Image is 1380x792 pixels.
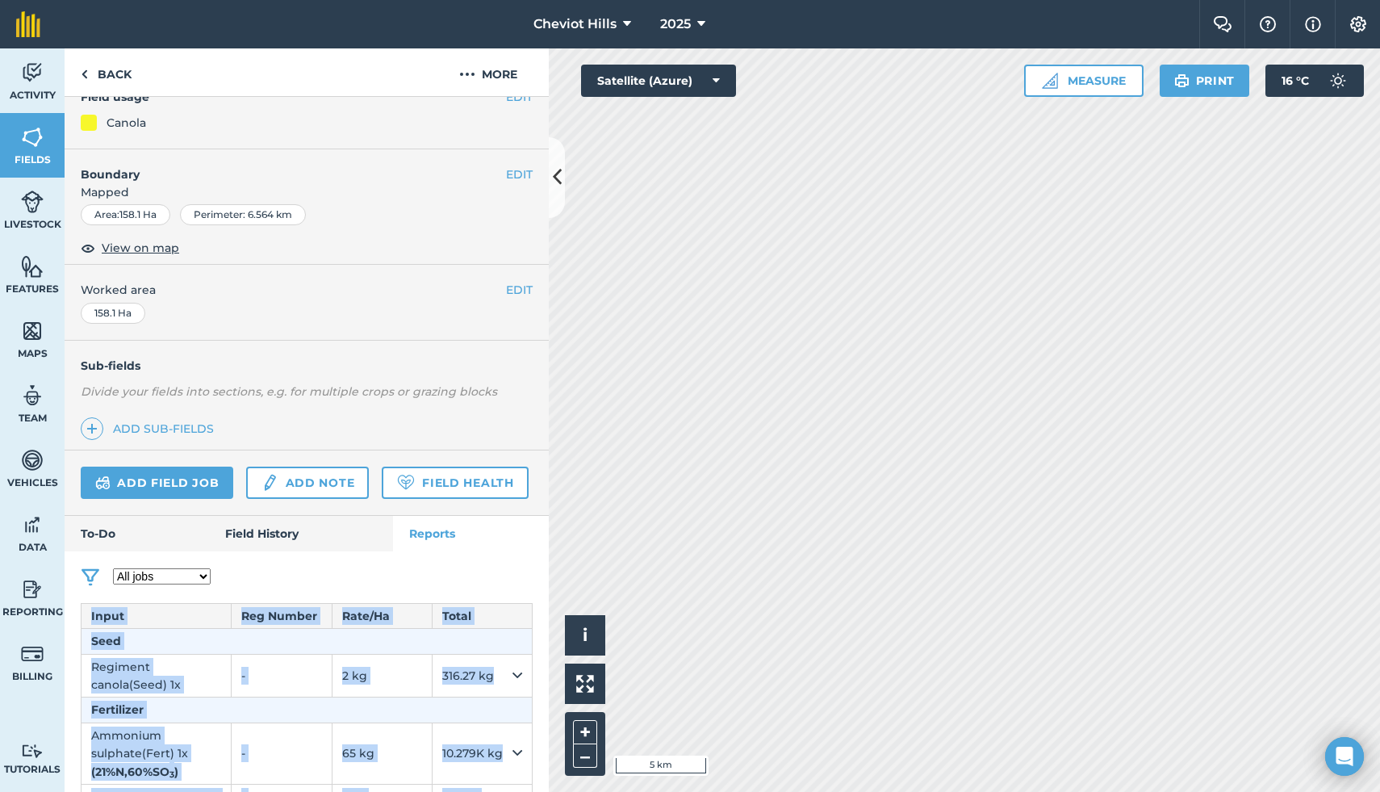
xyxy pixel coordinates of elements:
img: svg+xml;base64,PD94bWwgdmVyc2lvbj0iMS4wIiBlbmNvZGluZz0idXRmLTgiPz4KPCEtLSBHZW5lcmF0b3I6IEFkb2JlIE... [21,744,44,759]
button: More [428,48,549,96]
img: svg+xml;base64,PHN2ZyB4bWxucz0iaHR0cDovL3d3dy53My5vcmcvMjAwMC9zdmciIHdpZHRoPSI1NiIgaGVpZ2h0PSI2MC... [21,319,44,343]
img: svg+xml;base64,PHN2ZyB4bWxucz0iaHR0cDovL3d3dy53My5vcmcvMjAwMC9zdmciIHdpZHRoPSI1NiIgaGVpZ2h0PSI2MC... [21,125,44,149]
img: fieldmargin Logo [16,11,40,37]
td: Regiment canola ( Seed ) 1 x [82,654,232,698]
img: svg+xml;base64,PD94bWwgdmVyc2lvbj0iMS4wIiBlbmNvZGluZz0idXRmLTgiPz4KPCEtLSBHZW5lcmF0b3I6IEFkb2JlIE... [21,448,44,472]
img: svg+xml;base64,PD94bWwgdmVyc2lvbj0iMS4wIiBlbmNvZGluZz0idXRmLTgiPz4KPCEtLSBHZW5lcmF0b3I6IEFkb2JlIE... [21,190,44,214]
div: 158.1 Ha [81,303,145,324]
img: Ruler icon [1042,73,1058,89]
img: svg+xml;base64,PHN2ZyB4bWxucz0iaHR0cDovL3d3dy53My5vcmcvMjAwMC9zdmciIHdpZHRoPSIxNCIgaGVpZ2h0PSIyNC... [86,419,98,438]
a: To-Do [65,516,209,551]
a: Reports [393,516,549,551]
sub: 3 [169,769,174,780]
button: Measure [1024,65,1144,97]
img: svg+xml;base64,PD94bWwgdmVyc2lvbj0iMS4wIiBlbmNvZGluZz0idXRmLTgiPz4KPCEtLSBHZW5lcmF0b3I6IEFkb2JlIE... [21,577,44,601]
img: svg+xml;base64,PD94bWwgdmVyc2lvbj0iMS4wIiBlbmNvZGluZz0idXRmLTgiPz4KPCEtLSBHZW5lcmF0b3I6IEFkb2JlIE... [21,61,44,85]
th: Reg Number [232,603,332,628]
button: EDIT [506,88,533,106]
img: svg+xml;base64,PHN2ZyB4bWxucz0iaHR0cDovL3d3dy53My5vcmcvMjAwMC9zdmciIHdpZHRoPSIxOSIgaGVpZ2h0PSIyNC... [1174,71,1190,90]
button: – [573,744,597,768]
div: Area : 158.1 Ha [81,204,170,225]
img: Four arrows, one pointing top left, one top right, one bottom right and the last bottom left [576,675,594,693]
a: Field Health [382,467,528,499]
img: svg+xml;base64,PHN2ZyB4bWxucz0iaHR0cDovL3d3dy53My5vcmcvMjAwMC9zdmciIHdpZHRoPSI1NiIgaGVpZ2h0PSI2MC... [21,254,44,279]
th: Fertilizer [82,698,533,723]
h4: Sub-fields [65,357,549,375]
td: 10.279K kg [432,723,532,784]
a: Back [65,48,148,96]
span: Worked area [81,281,533,299]
img: svg+xml;base64,PD94bWwgdmVyc2lvbj0iMS4wIiBlbmNvZGluZz0idXRmLTgiPz4KPCEtLSBHZW5lcmF0b3I6IEFkb2JlIE... [261,473,278,492]
td: 2 kg [332,654,432,698]
img: svg+xml;base64,PD94bWwgdmVyc2lvbj0iMS4wIiBlbmNvZGluZz0idXRmLTgiPz4KPCEtLSBHZW5lcmF0b3I6IEFkb2JlIE... [1322,65,1354,97]
img: svg+xml;base64,PHN2ZyB4bWxucz0iaHR0cDovL3d3dy53My5vcmcvMjAwMC9zdmciIHdpZHRoPSI5IiBoZWlnaHQ9IjI0Ii... [81,65,88,84]
span: 2025 [660,15,691,34]
img: A cog icon [1349,16,1368,32]
th: Rate/ Ha [332,603,432,628]
img: A question mark icon [1258,16,1278,32]
img: svg+xml;base64,PD94bWwgdmVyc2lvbj0iMS4wIiBlbmNvZGluZz0idXRmLTgiPz4KPCEtLSBHZW5lcmF0b3I6IEFkb2JlIE... [21,383,44,408]
a: Add note [246,467,369,499]
div: Canola [107,114,146,132]
div: Perimeter : 6.564 km [180,204,306,225]
span: Mapped [65,183,549,201]
button: Print [1160,65,1250,97]
strong: ( 21 % N , 60 % SO ) [91,765,178,779]
img: svg+xml;base64,PD94bWwgdmVyc2lvbj0iMS4wIiBlbmNvZGluZz0idXRmLTgiPz4KPCEtLSBHZW5lcmF0b3I6IEFkb2JlIE... [21,513,44,537]
tr: Regiment canola(Seed) 1x -2 kg316.27 kg [82,654,533,698]
img: svg+xml;base64,PHN2ZyB4bWxucz0iaHR0cDovL3d3dy53My5vcmcvMjAwMC9zdmciIHdpZHRoPSIxOCIgaGVpZ2h0PSIyNC... [81,238,95,258]
img: Filter inputs by job status [81,568,100,587]
th: Total [432,603,532,628]
em: Divide your fields into sections, e.g. for multiple crops or grazing blocks [81,384,497,399]
button: EDIT [506,166,533,183]
td: 316.27 kg [432,654,532,698]
img: svg+xml;base64,PHN2ZyB4bWxucz0iaHR0cDovL3d3dy53My5vcmcvMjAwMC9zdmciIHdpZHRoPSIxNyIgaGVpZ2h0PSIxNy... [1305,15,1321,34]
td: - [232,723,332,784]
td: 65 kg [332,723,432,784]
a: Add sub-fields [81,417,220,440]
button: Satellite (Azure) [581,65,736,97]
div: Open Intercom Messenger [1325,737,1364,776]
span: 16 ° C [1282,65,1309,97]
button: View on map [81,238,179,258]
a: Field History [209,516,392,551]
td: Ammonium sulphate ( Fert ) 1 x [82,723,232,784]
th: Seed [82,629,533,654]
th: Input [82,603,232,628]
button: + [573,720,597,744]
button: 16 °C [1265,65,1364,97]
h4: Boundary [65,149,506,183]
tr: Ammonium sulphate(Fert) 1x (21%N,60%SO3)-65 kg10.279K kg [82,723,533,784]
button: EDIT [506,281,533,299]
img: svg+xml;base64,PD94bWwgdmVyc2lvbj0iMS4wIiBlbmNvZGluZz0idXRmLTgiPz4KPCEtLSBHZW5lcmF0b3I6IEFkb2JlIE... [95,473,111,492]
img: Two speech bubbles overlapping with the left bubble in the forefront [1213,16,1232,32]
img: svg+xml;base64,PHN2ZyB4bWxucz0iaHR0cDovL3d3dy53My5vcmcvMjAwMC9zdmciIHdpZHRoPSIyMCIgaGVpZ2h0PSIyNC... [459,65,475,84]
span: Cheviot Hills [533,15,617,34]
span: View on map [102,239,179,257]
td: - [232,654,332,698]
img: svg+xml;base64,PD94bWwgdmVyc2lvbj0iMS4wIiBlbmNvZGluZz0idXRmLTgiPz4KPCEtLSBHZW5lcmF0b3I6IEFkb2JlIE... [21,642,44,666]
span: i [583,625,588,645]
a: Add field job [81,467,233,499]
button: i [565,615,605,656]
